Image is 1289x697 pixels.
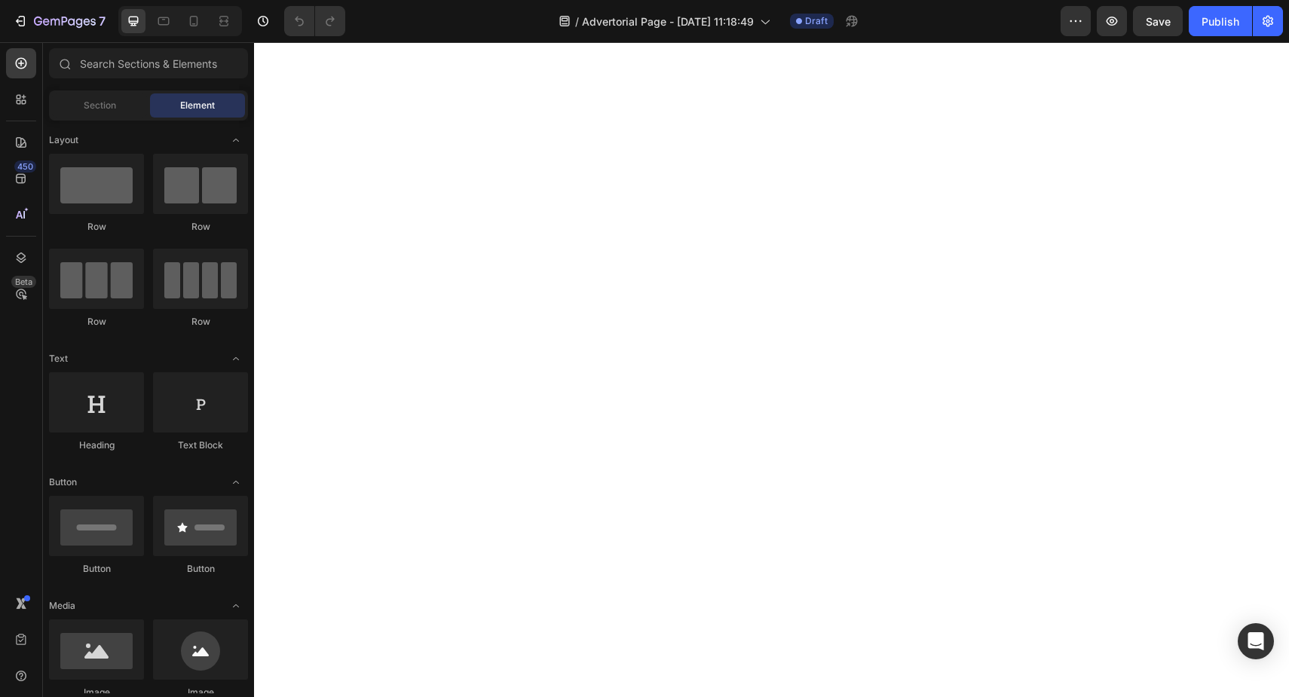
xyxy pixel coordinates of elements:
[11,276,36,288] div: Beta
[1146,15,1171,28] span: Save
[224,347,248,371] span: Toggle open
[84,99,116,112] span: Section
[153,562,248,576] div: Button
[1133,6,1183,36] button: Save
[582,14,754,29] span: Advertorial Page - [DATE] 11:18:49
[180,99,215,112] span: Element
[49,599,75,613] span: Media
[49,220,144,234] div: Row
[153,220,248,234] div: Row
[224,594,248,618] span: Toggle open
[284,6,345,36] div: Undo/Redo
[49,315,144,329] div: Row
[1189,6,1252,36] button: Publish
[99,12,106,30] p: 7
[49,48,248,78] input: Search Sections & Elements
[14,160,36,173] div: 450
[153,315,248,329] div: Row
[153,439,248,452] div: Text Block
[49,562,144,576] div: Button
[224,470,248,494] span: Toggle open
[1202,14,1239,29] div: Publish
[49,352,68,365] span: Text
[49,475,77,489] span: Button
[254,42,1289,697] iframe: Design area
[49,439,144,452] div: Heading
[575,14,579,29] span: /
[49,133,78,147] span: Layout
[1238,623,1274,659] div: Open Intercom Messenger
[224,128,248,152] span: Toggle open
[805,14,828,28] span: Draft
[6,6,112,36] button: 7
